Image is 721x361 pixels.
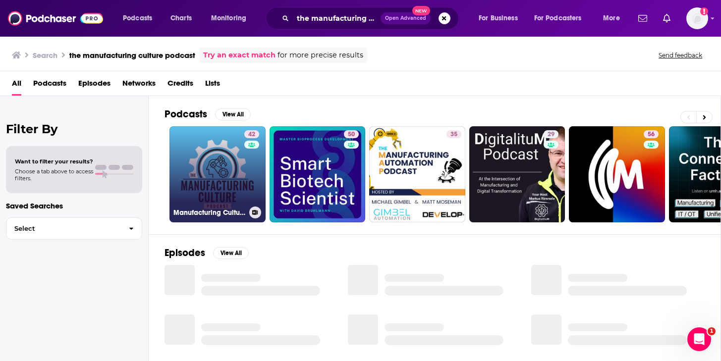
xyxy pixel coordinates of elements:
span: 56 [648,130,655,140]
span: Monitoring [211,11,246,25]
a: 50 [344,130,359,138]
button: Show profile menu [686,7,708,29]
a: Credits [167,75,193,96]
p: Saved Searches [6,201,142,210]
span: Want to filter your results? [15,158,93,165]
a: Try an exact match [203,50,276,61]
svg: Add a profile image [700,7,708,15]
span: Select [6,225,121,232]
a: All [12,75,21,96]
a: Show notifications dropdown [659,10,674,27]
button: Open AdvancedNew [381,12,431,24]
span: For Business [479,11,518,25]
a: Episodes [78,75,111,96]
button: open menu [472,10,530,26]
a: EpisodesView All [165,247,249,259]
span: Choose a tab above to access filters. [15,168,93,182]
button: Send feedback [656,51,705,59]
span: 29 [548,130,555,140]
span: New [412,6,430,15]
a: Show notifications dropdown [634,10,651,27]
span: for more precise results [277,50,363,61]
h3: the manufacturing culture podcast [69,51,195,60]
input: Search podcasts, credits, & more... [293,10,381,26]
a: 29 [469,126,565,222]
a: Lists [205,75,220,96]
h3: Manufacturing Culture Podcast [173,208,245,217]
span: 42 [248,130,255,140]
span: 50 [348,130,355,140]
a: 56 [644,130,659,138]
span: 35 [450,130,457,140]
a: 56 [569,126,665,222]
span: For Podcasters [534,11,582,25]
a: 42 [244,130,259,138]
a: 42Manufacturing Culture Podcast [169,126,266,222]
button: open menu [204,10,259,26]
span: More [603,11,620,25]
a: 35 [369,126,465,222]
span: Charts [170,11,192,25]
iframe: Intercom live chat [687,327,711,351]
a: Networks [122,75,156,96]
a: 35 [446,130,461,138]
span: 1 [708,327,716,335]
a: Podcasts [33,75,66,96]
a: 50 [270,126,366,222]
span: Podcasts [123,11,152,25]
span: Open Advanced [385,16,426,21]
button: View All [213,247,249,259]
span: Logged in as systemsteam [686,7,708,29]
h2: Episodes [165,247,205,259]
div: Search podcasts, credits, & more... [275,7,468,30]
h3: Search [33,51,57,60]
h2: Filter By [6,122,142,136]
a: Charts [164,10,198,26]
button: open menu [596,10,632,26]
img: Podchaser - Follow, Share and Rate Podcasts [8,9,103,28]
h2: Podcasts [165,108,207,120]
img: User Profile [686,7,708,29]
button: open menu [528,10,596,26]
a: 29 [544,130,558,138]
a: PodcastsView All [165,108,251,120]
button: Select [6,217,142,240]
button: View All [215,108,251,120]
button: open menu [116,10,165,26]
